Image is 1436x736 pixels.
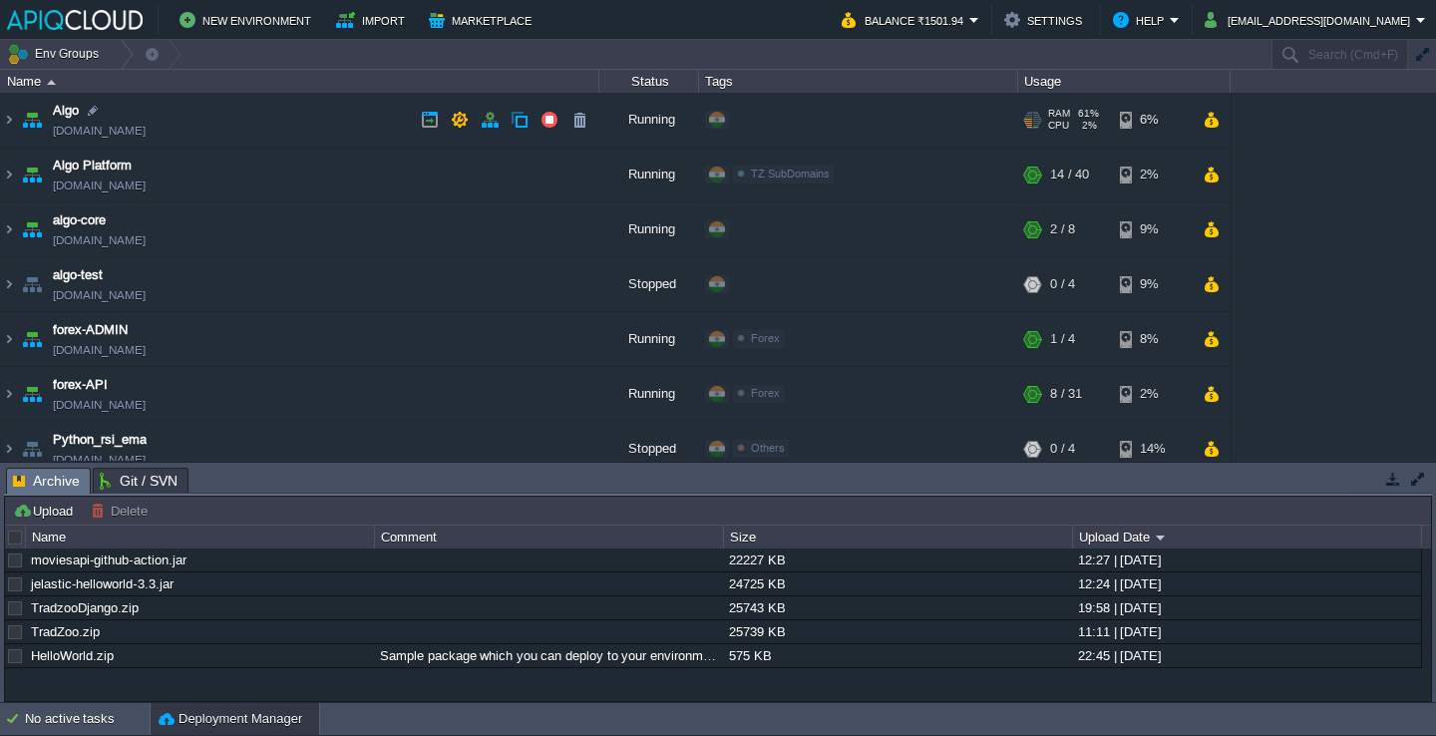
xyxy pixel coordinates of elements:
span: Archive [13,469,80,494]
div: 8 / 31 [1050,367,1082,421]
div: Stopped [599,422,699,476]
button: Help [1113,8,1170,32]
div: 1 / 4 [1050,312,1075,366]
button: Import [336,8,411,32]
button: Balance ₹1501.94 [842,8,969,32]
img: AMDAwAAAACH5BAEAAAAALAAAAAABAAEAAAICRAEAOw== [1,422,17,476]
div: Stopped [599,257,699,311]
div: 11:11 | [DATE] [1073,620,1420,643]
img: AMDAwAAAACH5BAEAAAAALAAAAAABAAEAAAICRAEAOw== [1,93,17,147]
a: Python_rsi_ema [53,430,147,450]
div: Running [599,93,699,147]
div: Size [725,526,1072,549]
div: 14% [1120,422,1185,476]
a: algo-test [53,265,103,285]
a: TradZoo.zip [31,624,100,639]
div: Running [599,312,699,366]
img: AMDAwAAAACH5BAEAAAAALAAAAAABAAEAAAICRAEAOw== [18,257,46,311]
div: Sample package which you can deploy to your environment. Feel free to delete and upload a package... [375,644,722,667]
div: Running [599,148,699,201]
img: AMDAwAAAACH5BAEAAAAALAAAAAABAAEAAAICRAEAOw== [18,93,46,147]
a: Algo Platform [53,156,132,176]
div: 2% [1120,148,1185,201]
a: [DOMAIN_NAME] [53,450,146,470]
span: CPU [1048,120,1069,132]
div: 2% [1120,367,1185,421]
span: Forex [751,332,780,344]
div: 25739 KB [724,620,1071,643]
div: 22:45 | [DATE] [1073,644,1420,667]
button: Env Groups [7,40,106,68]
a: HelloWorld.zip [31,648,114,663]
span: RAM [1048,108,1070,120]
img: AMDAwAAAACH5BAEAAAAALAAAAAABAAEAAAICRAEAOw== [18,202,46,256]
div: Status [600,70,698,93]
a: [DOMAIN_NAME] [53,176,146,195]
div: 6% [1120,93,1185,147]
div: Running [599,202,699,256]
div: 24725 KB [724,572,1071,595]
div: Upload Date [1074,526,1421,549]
span: Others [751,442,785,454]
div: 12:24 | [DATE] [1073,572,1420,595]
div: Usage [1019,70,1230,93]
div: 14 / 40 [1050,148,1089,201]
img: AMDAwAAAACH5BAEAAAAALAAAAAABAAEAAAICRAEAOw== [1,202,17,256]
div: 12:27 | [DATE] [1073,549,1420,571]
img: AMDAwAAAACH5BAEAAAAALAAAAAABAAEAAAICRAEAOw== [1,312,17,366]
img: AMDAwAAAACH5BAEAAAAALAAAAAABAAEAAAICRAEAOw== [1,148,17,201]
span: TZ SubDomains [751,168,830,180]
div: 0 / 4 [1050,257,1075,311]
div: 22227 KB [724,549,1071,571]
img: AMDAwAAAACH5BAEAAAAALAAAAAABAAEAAAICRAEAOw== [1,367,17,421]
div: 8% [1120,312,1185,366]
img: AMDAwAAAACH5BAEAAAAALAAAAAABAAEAAAICRAEAOw== [18,148,46,201]
img: AMDAwAAAACH5BAEAAAAALAAAAAABAAEAAAICRAEAOw== [47,80,56,85]
div: Comment [376,526,723,549]
span: 61% [1078,108,1099,120]
div: 9% [1120,202,1185,256]
div: Name [2,70,598,93]
a: [DOMAIN_NAME] [53,121,146,141]
button: Settings [1004,8,1088,32]
div: Running [599,367,699,421]
span: Forex [751,387,780,399]
img: AMDAwAAAACH5BAEAAAAALAAAAAABAAEAAAICRAEAOw== [18,422,46,476]
div: No active tasks [25,703,150,735]
div: 19:58 | [DATE] [1073,596,1420,619]
a: Algo [53,101,79,121]
div: Name [27,526,374,549]
a: jelastic-helloworld-3.3.jar [31,576,174,591]
img: AMDAwAAAACH5BAEAAAAALAAAAAABAAEAAAICRAEAOw== [18,312,46,366]
a: forex-API [53,375,108,395]
img: AMDAwAAAACH5BAEAAAAALAAAAAABAAEAAAICRAEAOw== [1,257,17,311]
a: [DOMAIN_NAME] [53,285,146,305]
button: New Environment [179,8,317,32]
a: [DOMAIN_NAME] [53,340,146,360]
div: 9% [1120,257,1185,311]
button: Delete [91,502,154,520]
div: Tags [700,70,1017,93]
button: Upload [13,502,79,520]
button: [EMAIL_ADDRESS][DOMAIN_NAME] [1205,8,1416,32]
button: Marketplace [429,8,538,32]
a: algo-core [53,210,106,230]
a: [DOMAIN_NAME] [53,395,146,415]
div: 0 / 4 [1050,422,1075,476]
div: 2 / 8 [1050,202,1075,256]
a: TradzooDjango.zip [31,600,139,615]
button: Deployment Manager [159,709,302,729]
img: AMDAwAAAACH5BAEAAAAALAAAAAABAAEAAAICRAEAOw== [18,367,46,421]
a: forex-ADMIN [53,320,128,340]
a: moviesapi-github-action.jar [31,552,186,567]
div: 25743 KB [724,596,1071,619]
img: APIQCloud [7,10,143,30]
span: 2% [1077,120,1097,132]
